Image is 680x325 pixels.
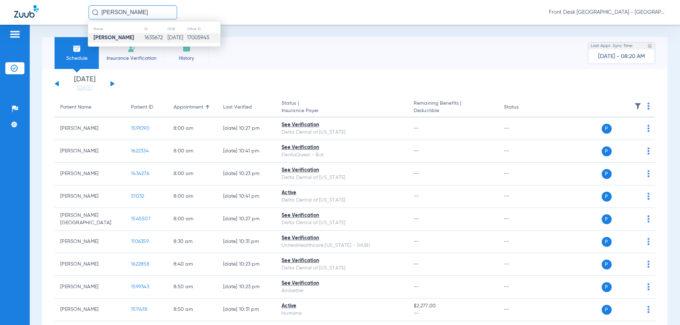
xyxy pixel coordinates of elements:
span: -- [414,194,419,199]
td: [PERSON_NAME] [55,163,125,185]
div: Delta Dental of [US_STATE] [282,174,402,181]
div: Patient Name [60,104,120,111]
img: hamburger-icon [9,30,21,39]
td: -- [498,253,546,276]
span: 1591090 [131,126,149,131]
td: [DATE] 10:23 PM [217,253,276,276]
td: -- [498,298,546,321]
span: Schedule [60,55,93,62]
img: Search Icon [92,9,98,16]
img: last sync help info [647,43,652,48]
span: 1622334 [131,149,149,153]
span: [DATE] - 08:20 AM [598,53,645,60]
td: -- [498,163,546,185]
span: -- [414,239,419,244]
div: See Verification [282,167,402,174]
td: -- [498,276,546,298]
td: -- [498,140,546,163]
td: 8:40 AM [168,253,217,276]
div: Patient ID [131,104,153,111]
div: UnitedHealthcare [US_STATE] - (HUB) [282,242,402,249]
td: [PERSON_NAME] [55,231,125,253]
th: Office ID [187,25,220,33]
input: Search for patients [89,5,177,19]
td: 8:00 AM [168,208,217,231]
td: [PERSON_NAME] [55,140,125,163]
th: Remaining Benefits | [408,98,498,117]
img: group-dot-blue.svg [647,147,650,155]
span: P [602,146,612,156]
span: Insurance Verification [104,55,159,62]
div: Delta Dental of [US_STATE] [282,219,402,227]
th: Name [88,25,144,33]
div: See Verification [282,280,402,287]
div: Active [282,302,402,310]
span: -- [414,216,419,221]
td: [PERSON_NAME] [55,185,125,208]
td: [DATE] 10:27 PM [217,208,276,231]
img: group-dot-blue.svg [647,125,650,132]
span: 1434276 [131,171,149,176]
span: P [602,305,612,315]
td: [DATE] 10:41 PM [217,140,276,163]
span: 1545507 [131,216,151,221]
th: ID [144,25,167,33]
span: 1599343 [131,284,149,289]
div: Patient ID [131,104,162,111]
span: P [602,237,612,247]
span: -- [414,284,419,289]
img: History [182,44,191,53]
img: group-dot-blue.svg [647,215,650,222]
div: See Verification [282,257,402,265]
span: P [602,282,612,292]
div: Delta Dental of [US_STATE] [282,129,402,136]
td: 17005945 [187,33,220,43]
img: group-dot-blue.svg [647,103,650,110]
td: -- [498,117,546,140]
span: -- [414,262,419,267]
td: [PERSON_NAME] [55,298,125,321]
div: See Verification [282,144,402,151]
span: $2,277.00 [414,302,492,310]
div: DentaQuest - Bot [282,151,402,159]
span: 51032 [131,194,144,199]
td: -- [498,208,546,231]
img: group-dot-blue.svg [647,283,650,290]
div: See Verification [282,234,402,242]
td: [DATE] 10:23 PM [217,163,276,185]
span: P [602,124,612,134]
span: Deductible [414,107,492,115]
span: -- [414,126,419,131]
span: P [602,169,612,179]
img: Manual Insurance Verification [127,44,136,53]
div: Last Verified [223,104,252,111]
img: Zuub Logo [14,5,39,18]
div: Active [282,189,402,197]
th: Status [498,98,546,117]
a: [DATE] [63,85,106,92]
td: 8:00 AM [168,185,217,208]
td: [PERSON_NAME] [GEOGRAPHIC_DATA] [55,208,125,231]
td: 8:00 AM [168,140,217,163]
span: History [170,55,203,62]
td: -- [498,231,546,253]
span: -- [414,310,492,317]
img: group-dot-blue.svg [647,238,650,245]
td: [PERSON_NAME] [55,276,125,298]
div: Patient Name [60,104,91,111]
span: 1511418 [131,307,147,312]
div: Humana [282,310,402,317]
img: group-dot-blue.svg [647,261,650,268]
span: P [602,260,612,269]
span: 1622858 [131,262,149,267]
img: filter.svg [634,103,641,110]
span: P [602,192,612,202]
div: Last Verified [223,104,270,111]
td: [DATE] 10:31 PM [217,298,276,321]
td: 1635672 [144,33,167,43]
div: Appointment [174,104,203,111]
td: 8:00 AM [168,163,217,185]
iframe: Chat Widget [645,291,680,325]
td: [PERSON_NAME] [55,253,125,276]
span: P [602,214,612,224]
